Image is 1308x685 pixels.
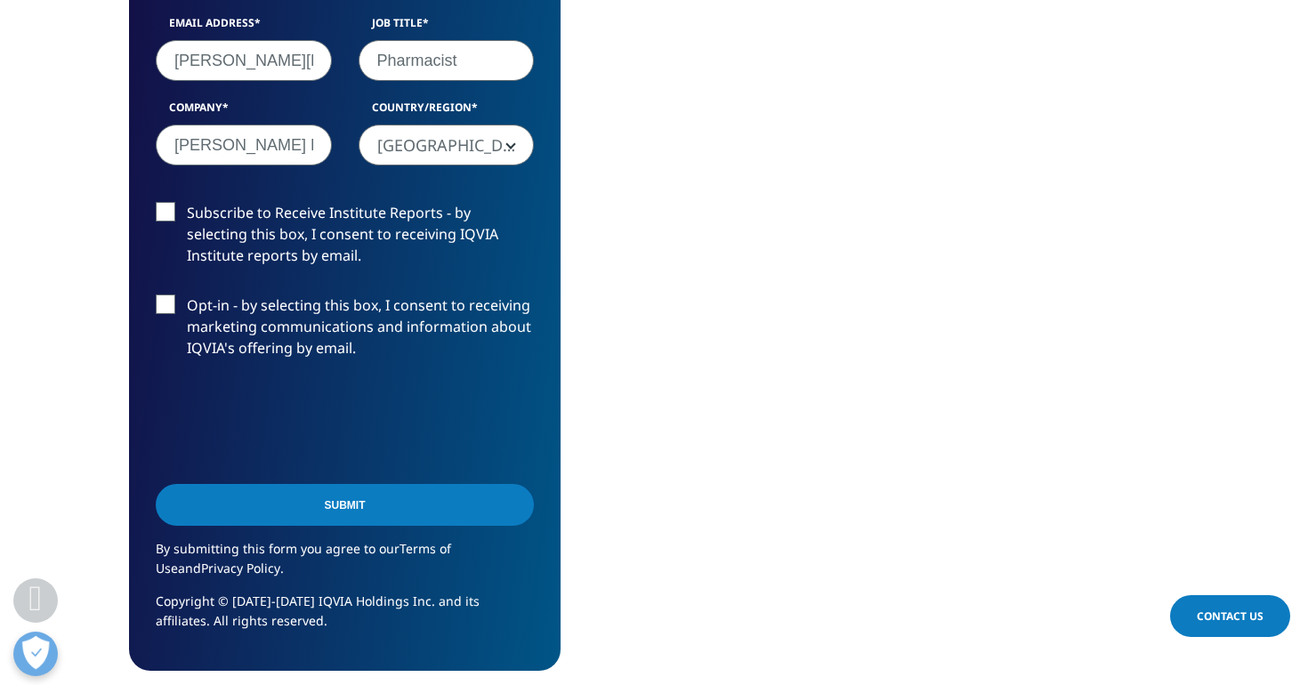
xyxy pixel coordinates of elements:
[156,539,534,592] p: By submitting this form you agree to our and .
[156,15,332,40] label: Email Address
[359,15,535,40] label: Job Title
[156,202,534,276] label: Subscribe to Receive Institute Reports - by selecting this box, I consent to receiving IQVIA Inst...
[13,632,58,676] button: Open Preferences
[156,100,332,125] label: Company
[156,484,534,526] input: Submit
[1170,595,1290,637] a: Contact Us
[359,125,534,166] span: United States
[359,125,535,165] span: United States
[1197,608,1264,624] span: Contact Us
[156,387,426,456] iframe: reCAPTCHA
[359,100,535,125] label: Country/Region
[156,294,534,368] label: Opt-in - by selecting this box, I consent to receiving marketing communications and information a...
[156,592,534,644] p: Copyright © [DATE]-[DATE] IQVIA Holdings Inc. and its affiliates. All rights reserved.
[201,560,280,576] a: Privacy Policy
